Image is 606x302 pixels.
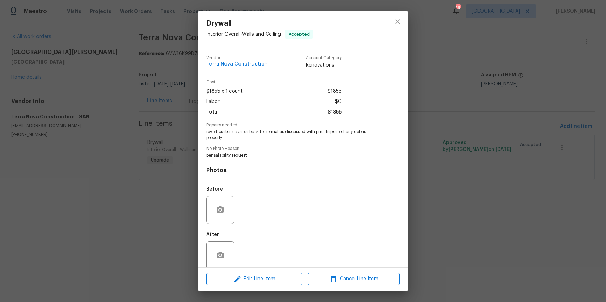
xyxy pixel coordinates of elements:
span: Total [206,107,219,117]
button: close [389,13,406,30]
button: Cancel Line Item [308,273,400,285]
h5: After [206,232,219,237]
span: revert custom closets back to normal as discussed with pm. dispose of any debris properly [206,129,381,141]
span: Vendor [206,56,268,60]
span: Cost [206,80,342,84]
span: $1855 [328,107,342,117]
div: 19 [456,4,460,11]
button: Edit Line Item [206,273,302,285]
span: Terra Nova Construction [206,62,268,67]
span: Accepted [286,31,312,38]
span: $1855 [328,87,342,97]
span: Drywall [206,20,313,27]
span: Edit Line Item [208,275,300,283]
span: Interior Overall - Walls and Ceiling [206,32,281,37]
span: Cancel Line Item [310,275,398,283]
h5: Before [206,187,223,192]
span: Labor [206,97,220,107]
span: per salability request [206,152,381,158]
h4: Photos [206,167,400,174]
span: $1855 x 1 count [206,87,243,97]
span: Account Category [306,56,342,60]
span: Repairs needed [206,123,400,128]
span: Renovations [306,62,342,69]
span: $0 [335,97,342,107]
span: No Photo Reason [206,146,400,151]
